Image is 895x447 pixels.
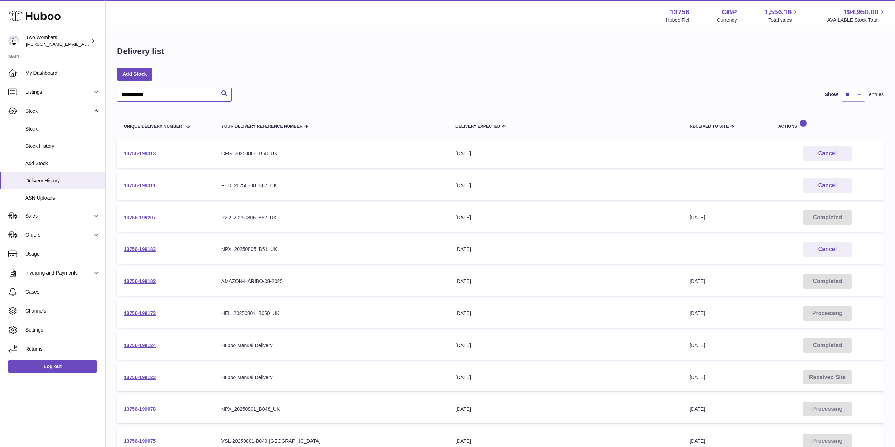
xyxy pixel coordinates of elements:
div: HEL_20250801_B050_UK [221,310,441,317]
span: Returns [25,346,100,352]
span: My Dashboard [25,70,100,76]
div: FED_20250808_B67_UK [221,182,441,189]
div: [DATE] [455,310,675,317]
a: Add Stock [117,68,152,80]
div: [DATE] [455,182,675,189]
a: 13756-199207 [124,215,156,220]
span: Channels [25,308,100,314]
span: [DATE] [689,342,705,348]
h1: Delivery list [117,46,164,57]
span: [DATE] [689,374,705,380]
a: 13756-199173 [124,310,156,316]
span: Invoicing and Payments [25,270,93,276]
a: Log out [8,360,97,373]
a: 13756-199078 [124,406,156,412]
a: 13756-199124 [124,342,156,348]
span: [DATE] [689,406,705,412]
div: [DATE] [455,150,675,157]
span: Orders [25,232,93,238]
span: 194,950.00 [843,7,878,17]
a: 13756-199182 [124,278,156,284]
div: Huboo Manual Delivery [221,374,441,381]
div: Two Wombats [26,34,89,48]
div: [DATE] [455,278,675,285]
strong: GBP [721,7,737,17]
span: Delivery History [25,177,100,184]
a: 13756-199183 [124,246,156,252]
span: [DATE] [689,278,705,284]
span: Settings [25,327,100,333]
a: 1,556.16 Total sales [764,7,800,24]
div: [DATE] [455,342,675,349]
span: [DATE] [689,438,705,444]
span: AVAILABLE Stock Total [827,17,887,24]
span: Listings [25,89,93,95]
label: Show [825,91,838,98]
span: ASN Uploads [25,195,100,201]
div: [DATE] [455,438,675,445]
button: Cancel [803,242,852,257]
span: Cases [25,289,100,295]
span: [PERSON_NAME][EMAIL_ADDRESS][PERSON_NAME][DOMAIN_NAME] [26,41,179,47]
span: Stock History [25,143,100,150]
div: [DATE] [455,374,675,381]
div: P2R_20250806_B52_UK [221,214,441,221]
span: Unique Delivery Number [124,124,182,129]
span: Total sales [768,17,800,24]
span: entries [869,91,884,98]
div: NPX_20250805_B51_UK [221,246,441,253]
span: Your Delivery Reference Number [221,124,303,129]
div: [DATE] [455,406,675,413]
div: VSL-20250801-B049-[GEOGRAPHIC_DATA] [221,438,441,445]
span: Delivery Expected [455,124,500,129]
div: Huboo Manual Delivery [221,342,441,349]
div: Currency [717,17,737,24]
span: Usage [25,251,100,257]
span: Stock [25,108,93,114]
img: philip.carroll@twowombats.com [8,36,19,46]
span: Stock [25,126,100,132]
div: [DATE] [455,214,675,221]
a: 13756-199075 [124,438,156,444]
a: 13756-199311 [124,183,156,188]
a: 13756-199123 [124,374,156,380]
span: Sales [25,213,93,219]
div: Huboo Ref [666,17,689,24]
a: 13756-199313 [124,151,156,156]
span: 1,556.16 [764,7,792,17]
button: Cancel [803,146,852,161]
div: [DATE] [455,246,675,253]
span: Add Stock [25,160,100,167]
div: Actions [778,119,877,129]
strong: 13756 [670,7,689,17]
span: [DATE] [689,310,705,316]
span: [DATE] [689,215,705,220]
div: CFG_20250808_B68_UK [221,150,441,157]
div: NPX_20250801_B048_UK [221,406,441,413]
div: AMAZON-HARIBO-08-2025 [221,278,441,285]
button: Cancel [803,178,852,193]
span: Received to Site [689,124,729,129]
a: 194,950.00 AVAILABLE Stock Total [827,7,887,24]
